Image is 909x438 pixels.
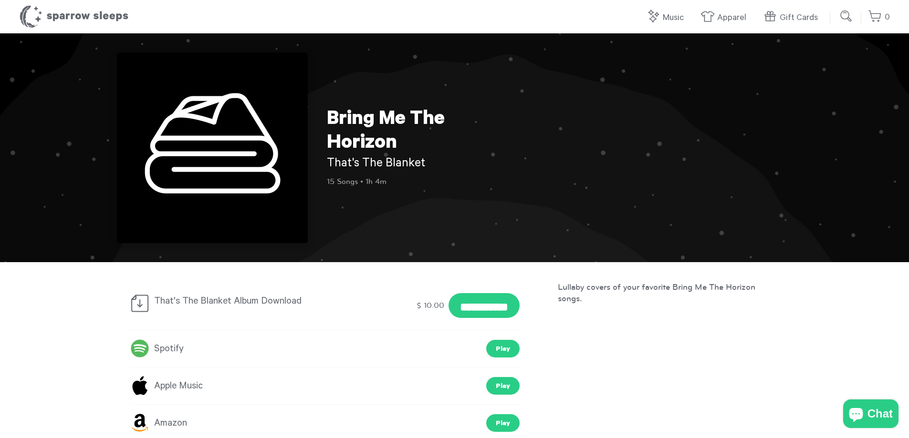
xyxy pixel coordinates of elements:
[868,7,890,28] a: 0
[840,399,901,430] inbox-online-store-chat: Shopify online store chat
[763,8,823,28] a: Gift Cards
[558,281,779,304] p: Lullaby covers of your favorite Bring Me The Horizon songs.
[700,8,751,28] a: Apparel
[327,176,499,187] p: 15 Songs • 1h 4m
[327,109,499,156] h1: Bring Me The Horizon
[486,414,520,432] a: Play
[130,340,184,357] a: Spotify
[646,8,689,28] a: Music
[130,377,203,395] a: Apple Music
[415,297,446,314] div: $ 10.00
[130,415,187,432] a: Amazon
[130,293,331,313] div: That's The Blanket Album Download
[486,377,520,395] a: Play
[327,156,499,173] h2: That's The Blanket
[19,5,129,29] h1: Sparrow Sleeps
[117,52,308,243] img: Bring Me The Horizon - That's The Blanket
[486,340,520,357] a: Play
[837,7,856,26] input: Submit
